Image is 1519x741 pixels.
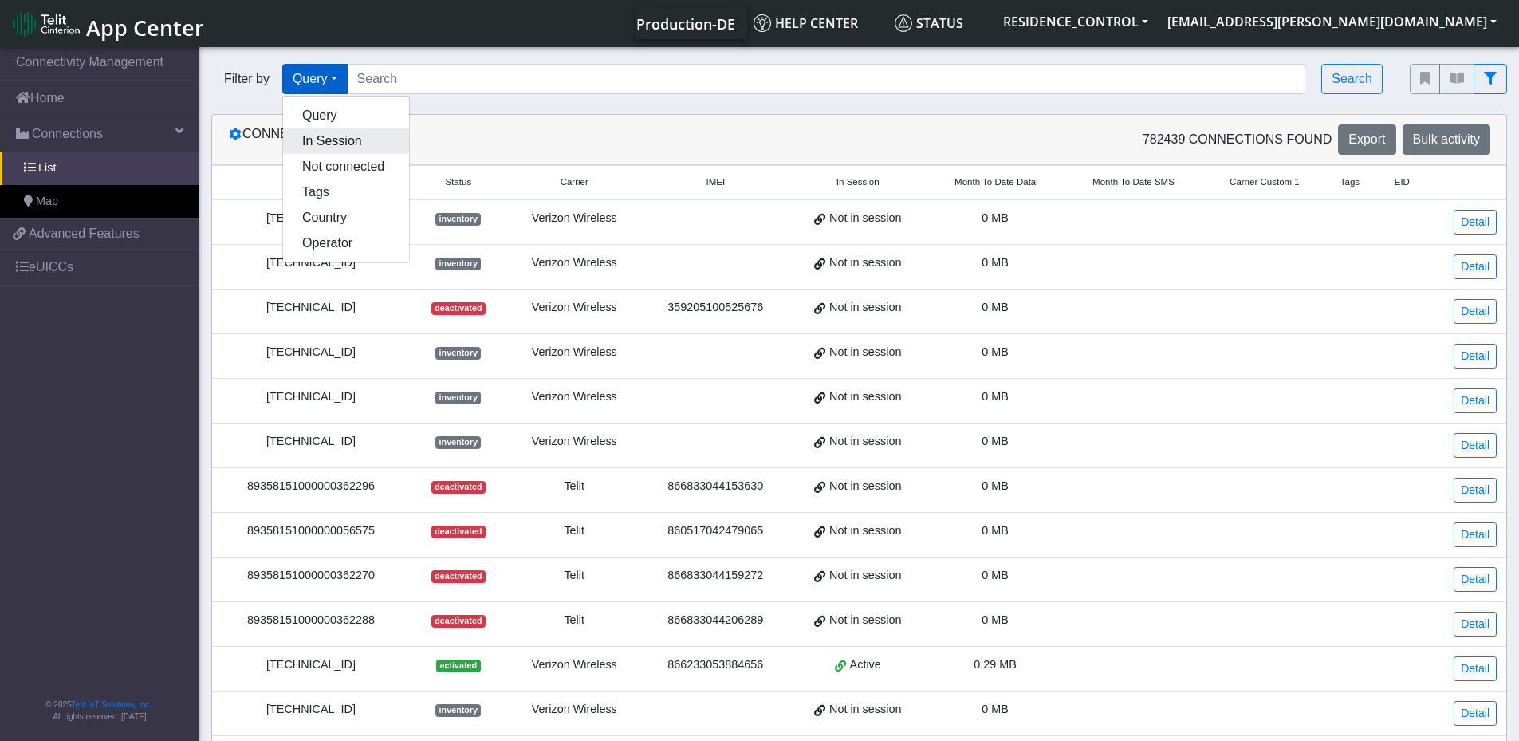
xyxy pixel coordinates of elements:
div: 89358151000000362270 [222,567,400,585]
input: Search... [347,64,1306,94]
button: Bulk activity [1403,124,1490,155]
span: Not in session [829,478,901,495]
span: deactivated [431,615,486,628]
button: In Session [283,128,409,154]
span: 0 MB [982,524,1009,537]
button: Tags [283,179,409,205]
div: [TECHNICAL_ID] [222,299,400,317]
span: Not in session [829,567,901,585]
a: Telit IoT Solutions, Inc. [72,700,152,709]
span: Not in session [829,254,901,272]
button: RESIDENCE_CONTROL [994,7,1158,36]
a: Detail [1454,210,1497,235]
span: Not in session [829,701,901,719]
div: Verizon Wireless [517,701,632,719]
span: IMEI [706,175,725,189]
span: activated [436,660,480,672]
span: Status [895,14,963,32]
a: Detail [1454,254,1497,279]
span: Carrier [561,175,588,189]
a: Detail [1454,567,1497,592]
img: status.svg [895,14,912,32]
span: Month To Date Data [954,175,1036,189]
span: 0.29 MB [974,658,1017,671]
span: List [38,160,56,177]
a: Detail [1454,522,1497,547]
span: inventory [435,704,481,717]
div: Verizon Wireless [517,433,632,451]
div: 866833044206289 [651,612,780,629]
span: inventory [435,436,481,449]
div: [TECHNICAL_ID] [222,210,400,227]
span: Carrier Custom 1 [1230,175,1300,189]
div: Connections [216,124,860,155]
span: Connections [32,124,103,144]
span: EID [1395,175,1410,189]
span: Status [446,175,472,189]
div: Telit [517,522,632,540]
button: Search [1321,64,1383,94]
span: deactivated [431,526,486,538]
button: [EMAIL_ADDRESS][PERSON_NAME][DOMAIN_NAME] [1158,7,1506,36]
span: Not in session [829,344,901,361]
span: Help center [754,14,858,32]
span: deactivated [431,570,486,583]
button: Query [283,103,409,128]
button: Export [1338,124,1395,155]
a: Detail [1454,701,1497,726]
span: App Center [86,13,204,42]
span: 0 MB [982,613,1009,626]
div: Verizon Wireless [517,344,632,361]
div: 359205100525676 [651,299,780,317]
a: Detail [1454,299,1497,324]
a: Status [888,7,994,39]
span: 782439 Connections found [1143,130,1332,149]
button: Country [283,205,409,231]
span: 0 MB [982,301,1009,313]
span: Not in session [829,612,901,629]
a: Your current platform instance [636,7,734,39]
div: [TECHNICAL_ID] [222,254,400,272]
span: 0 MB [982,703,1009,715]
span: deactivated [431,481,486,494]
span: inventory [435,213,481,226]
span: Not in session [829,388,901,406]
a: Help center [747,7,888,39]
span: Tags [1340,175,1360,189]
div: 89358151000000362288 [222,612,400,629]
div: [TECHNICAL_ID] [222,656,400,674]
span: Map [36,193,58,211]
span: inventory [435,347,481,360]
div: Verizon Wireless [517,254,632,272]
div: [TECHNICAL_ID] [222,388,400,406]
span: Advanced Features [29,224,140,243]
div: 866233053884656 [651,656,780,674]
span: Month To Date SMS [1092,175,1175,189]
span: inventory [435,392,481,404]
div: Telit [517,612,632,629]
span: 0 MB [982,345,1009,358]
a: Detail [1454,478,1497,503]
div: [TECHNICAL_ID] [222,344,400,361]
div: [TECHNICAL_ID] [222,433,400,451]
div: 89358151000000362296 [222,478,400,495]
span: inventory [435,258,481,270]
button: Query [282,64,348,94]
img: knowledge.svg [754,14,771,32]
div: 860517042479065 [651,522,780,540]
span: 0 MB [982,479,1009,492]
span: Active [850,656,881,674]
a: Detail [1454,656,1497,681]
div: 866833044159272 [651,567,780,585]
span: Export [1348,132,1385,146]
button: Not connected [283,154,409,179]
button: Operator [283,231,409,256]
span: deactivated [431,302,486,315]
div: fitlers menu [1410,64,1507,94]
span: 0 MB [982,435,1009,447]
div: 89358151000000056575 [222,522,400,540]
span: Not in session [829,210,901,227]
span: Bulk activity [1413,132,1480,146]
div: Verizon Wireless [517,210,632,227]
span: Not in session [829,522,901,540]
